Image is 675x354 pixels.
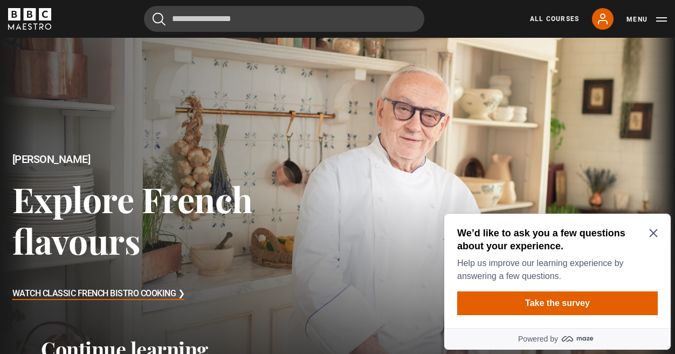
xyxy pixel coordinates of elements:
[17,17,213,43] h2: We’d like to ask you a few questions about your experience.
[17,82,218,106] button: Take the survey
[530,14,579,24] a: All Courses
[12,286,185,302] h3: Watch Classic French Bistro Cooking ❯
[12,153,338,166] h2: [PERSON_NAME]
[8,8,51,30] svg: BBC Maestro
[17,47,213,73] p: Help us improve our learning experience by answering a few questions.
[626,14,667,25] button: Toggle navigation
[12,178,338,262] h3: Explore French flavours
[4,119,231,140] a: Powered by maze
[153,12,166,26] button: Submit the search query
[209,19,218,28] button: Close Maze Prompt
[4,4,231,140] div: Optional study invitation
[144,6,424,32] input: Search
